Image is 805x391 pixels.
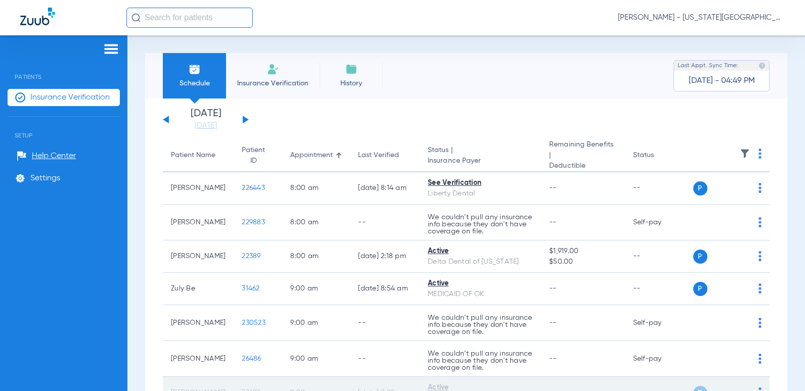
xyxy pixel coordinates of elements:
div: See Verification [428,178,533,188]
div: Active [428,246,533,257]
img: filter.svg [740,149,750,159]
td: 9:00 AM [282,273,350,305]
img: Search Icon [131,13,141,22]
img: group-dot-blue.svg [758,283,762,294]
span: -- [549,355,557,362]
div: Delta Dental of [US_STATE] [428,257,533,267]
span: 31462 [242,285,259,292]
div: MEDICAID OF OK [428,289,533,300]
span: 230523 [242,319,265,326]
li: [DATE] [175,109,236,131]
img: Manual Insurance Verification [267,63,279,75]
img: group-dot-blue.svg [758,183,762,193]
img: group-dot-blue.svg [758,217,762,227]
span: Help Center [32,151,76,161]
div: Last Verified [358,150,412,161]
td: [DATE] 2:18 PM [350,240,420,273]
div: Patient ID [242,145,274,166]
img: group-dot-blue.svg [758,149,762,159]
span: P [693,250,707,264]
span: Insurance Payer [428,156,533,166]
span: [DATE] - 04:49 PM [689,76,755,86]
span: -- [549,184,557,191]
th: Status | [420,139,541,172]
td: -- [350,305,420,341]
span: 22389 [242,253,260,260]
span: Settings [30,173,60,183]
span: [PERSON_NAME] - [US_STATE][GEOGRAPHIC_DATA] Dental - [GEOGRAPHIC_DATA] [618,13,785,23]
p: We couldn’t pull any insurance info because they don’t have coverage on file. [428,350,533,371]
span: Schedule [170,78,218,88]
span: Deductible [549,161,616,171]
img: History [345,63,357,75]
th: Status [625,139,693,172]
td: [PERSON_NAME] [163,240,234,273]
td: [DATE] 8:14 AM [350,172,420,205]
div: Appointment [290,150,342,161]
span: Insurance Verification [30,92,110,103]
img: group-dot-blue.svg [758,318,762,328]
iframe: Chat Widget [754,343,805,391]
div: Last Verified [358,150,399,161]
td: -- [625,240,693,273]
span: P [693,282,707,296]
p: We couldn’t pull any insurance info because they don’t have coverage on file. [428,314,533,335]
td: [PERSON_NAME] [163,172,234,205]
td: 9:00 AM [282,341,350,377]
span: -- [549,219,557,226]
td: [PERSON_NAME] [163,341,234,377]
span: -- [549,319,557,326]
td: 9:00 AM [282,305,350,341]
img: hamburger-icon [103,43,119,55]
span: Setup [8,117,120,139]
td: -- [350,341,420,377]
td: [DATE] 8:54 AM [350,273,420,305]
img: Schedule [189,63,201,75]
td: 8:00 AM [282,205,350,240]
td: Self-pay [625,305,693,341]
span: P [693,181,707,196]
div: Appointment [290,150,333,161]
td: Self-pay [625,341,693,377]
td: -- [625,172,693,205]
img: group-dot-blue.svg [758,251,762,261]
span: History [327,78,375,88]
div: Patient ID [242,145,265,166]
p: We couldn’t pull any insurance info because they don’t have coverage on file. [428,214,533,235]
span: 229883 [242,219,265,226]
td: Zuly Be [163,273,234,305]
span: Insurance Verification [234,78,312,88]
img: Zuub Logo [20,8,55,25]
td: 8:00 AM [282,172,350,205]
span: Patients [8,58,120,80]
td: -- [350,205,420,240]
span: $1,919.00 [549,246,616,257]
td: 8:00 AM [282,240,350,273]
input: Search for patients [126,8,253,28]
div: Liberty Dental [428,188,533,199]
img: last sync help info [758,62,766,69]
div: Patient Name [171,150,226,161]
a: Help Center [17,151,76,161]
div: Active [428,278,533,289]
td: [PERSON_NAME] [163,205,234,240]
span: 26486 [242,355,261,362]
div: Patient Name [171,150,215,161]
span: -- [549,285,557,292]
span: Last Appt. Sync Time: [678,61,738,71]
span: 226443 [242,184,265,191]
span: $50.00 [549,257,616,267]
td: -- [625,273,693,305]
td: Self-pay [625,205,693,240]
a: [DATE] [175,121,236,131]
td: [PERSON_NAME] [163,305,234,341]
th: Remaining Benefits | [541,139,624,172]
